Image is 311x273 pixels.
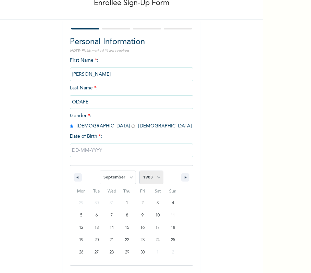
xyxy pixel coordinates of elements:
button: 8 [120,209,135,222]
span: Wed [104,186,120,197]
span: 4 [172,197,174,209]
span: 11 [171,209,175,222]
span: 6 [96,209,98,222]
span: 26 [79,246,83,259]
button: 20 [89,234,104,246]
span: 27 [95,246,99,259]
button: 9 [135,209,150,222]
span: 12 [79,222,83,234]
input: Enter your last name [70,95,193,109]
span: 25 [171,234,175,246]
span: 29 [125,246,129,259]
button: 14 [104,222,120,234]
button: 6 [89,209,104,222]
button: 25 [165,234,181,246]
button: 4 [165,197,181,209]
button: 13 [89,222,104,234]
span: 24 [155,234,160,246]
span: 2 [141,197,144,209]
span: 17 [155,222,160,234]
input: DD-MM-YYYY [70,144,193,157]
span: 20 [95,234,99,246]
span: Mon [74,186,89,197]
span: 13 [95,222,99,234]
span: 7 [111,209,113,222]
button: 17 [150,222,165,234]
span: 16 [140,222,145,234]
button: 29 [120,246,135,259]
button: 11 [165,209,181,222]
span: 3 [157,197,159,209]
button: 22 [120,234,135,246]
input: Enter your first name [70,67,193,81]
span: 10 [155,209,160,222]
p: NOTE: Fields marked (*) are required [70,48,193,53]
button: 23 [135,234,150,246]
button: 27 [89,246,104,259]
button: 28 [104,246,120,259]
button: 5 [74,209,89,222]
span: 18 [171,222,175,234]
button: 30 [135,246,150,259]
span: 28 [110,246,114,259]
span: 23 [140,234,145,246]
button: 1 [120,197,135,209]
button: 2 [135,197,150,209]
span: 22 [125,234,129,246]
span: First Name : [70,58,193,77]
button: 12 [74,222,89,234]
span: Thu [120,186,135,197]
span: 15 [125,222,129,234]
span: Tue [89,186,104,197]
h2: Personal Information [70,36,193,48]
span: Gender : [DEMOGRAPHIC_DATA] [DEMOGRAPHIC_DATA] [70,113,192,128]
span: Sun [165,186,181,197]
button: 3 [150,197,165,209]
button: 7 [104,209,120,222]
span: 19 [79,234,83,246]
button: 24 [150,234,165,246]
span: 1 [126,197,128,209]
button: 21 [104,234,120,246]
span: 9 [141,209,144,222]
span: Last Name : [70,86,193,104]
button: 26 [74,246,89,259]
button: 19 [74,234,89,246]
span: Sat [150,186,165,197]
span: Fri [135,186,150,197]
button: 16 [135,222,150,234]
button: 10 [150,209,165,222]
span: 30 [140,246,145,259]
button: 18 [165,222,181,234]
span: Date of Birth : [70,133,102,140]
span: 5 [80,209,82,222]
button: 15 [120,222,135,234]
span: 21 [110,234,114,246]
span: 14 [110,222,114,234]
span: 8 [126,209,128,222]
